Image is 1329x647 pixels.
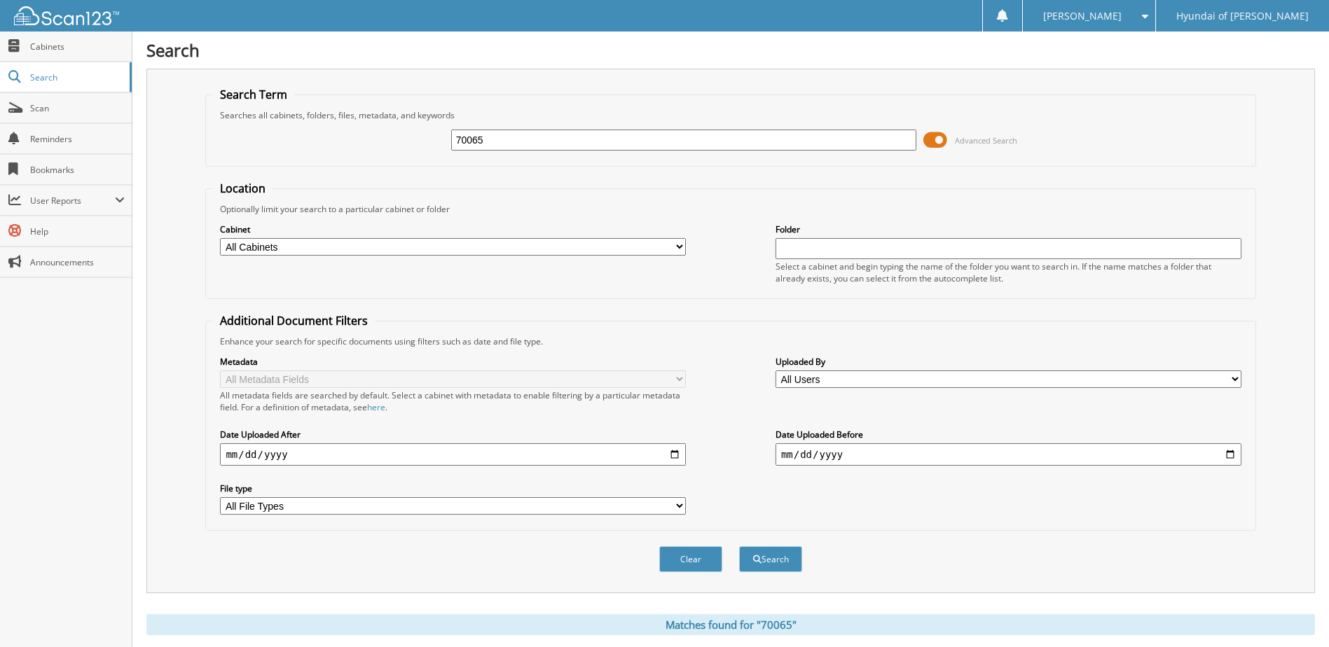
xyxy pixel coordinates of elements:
[776,223,1241,235] label: Folder
[220,482,686,494] label: File type
[739,546,802,572] button: Search
[213,109,1248,121] div: Searches all cabinets, folders, files, metadata, and keywords
[1176,12,1309,20] span: Hyundai of [PERSON_NAME]
[220,429,686,440] label: Date Uploaded After
[1043,12,1122,20] span: [PERSON_NAME]
[30,133,125,145] span: Reminders
[776,443,1241,466] input: end
[14,6,119,25] img: scan123-logo-white.svg
[30,41,125,53] span: Cabinets
[776,356,1241,368] label: Uploaded By
[220,389,686,413] div: All metadata fields are searched by default. Select a cabinet with metadata to enable filtering b...
[30,164,125,176] span: Bookmarks
[146,39,1315,62] h1: Search
[30,102,125,114] span: Scan
[659,546,722,572] button: Clear
[146,614,1315,635] div: Matches found for "70065"
[30,256,125,268] span: Announcements
[776,260,1241,284] div: Select a cabinet and begin typing the name of the folder you want to search in. If the name match...
[213,87,294,102] legend: Search Term
[30,71,123,83] span: Search
[30,225,125,237] span: Help
[213,313,375,328] legend: Additional Document Filters
[776,429,1241,440] label: Date Uploaded Before
[220,223,686,235] label: Cabinet
[30,195,115,207] span: User Reports
[213,335,1248,347] div: Enhance your search for specific documents using filters such as date and file type.
[367,401,385,413] a: here
[220,443,686,466] input: start
[213,203,1248,215] div: Optionally limit your search to a particular cabinet or folder
[220,356,686,368] label: Metadata
[213,181,273,196] legend: Location
[955,135,1017,146] span: Advanced Search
